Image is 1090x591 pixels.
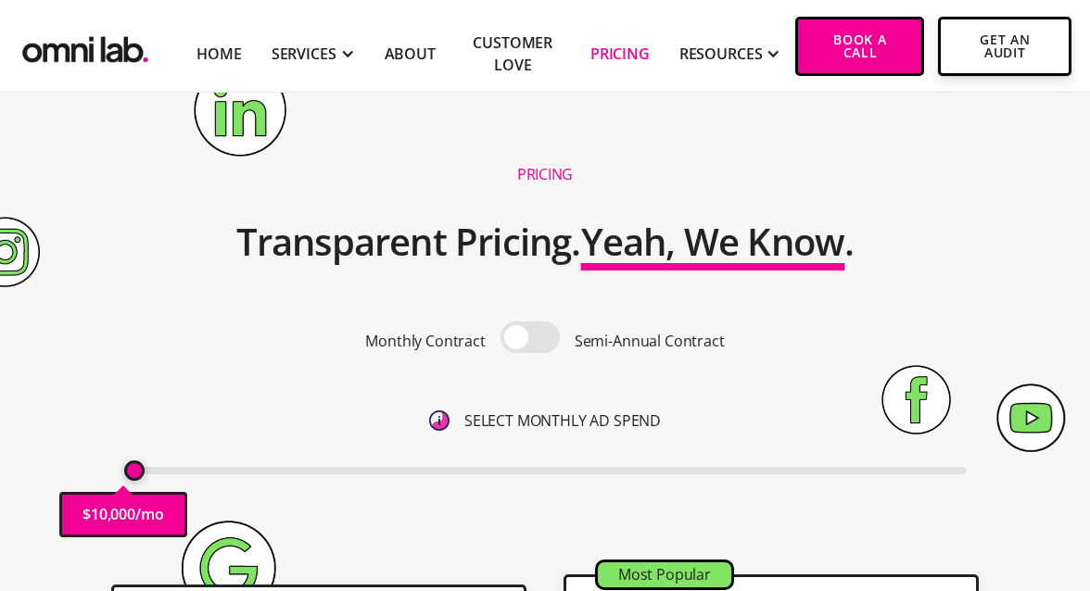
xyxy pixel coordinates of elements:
[465,31,561,76] a: Customer Love
[598,562,731,587] div: Most Popular
[135,502,164,527] p: /mo
[19,24,152,68] a: home
[517,165,573,184] h1: Pricing
[756,376,1090,591] iframe: Chat Widget
[91,502,135,527] p: 10,000
[679,43,763,65] div: RESOURCES
[236,208,855,275] h2: Transparent Pricing. .
[581,216,845,267] span: Yeah, We Know
[272,43,336,65] div: SERVICES
[464,409,661,434] p: SELECT MONTHLY AD SPEND
[365,329,485,354] p: Monthly Contract
[590,43,650,65] a: Pricing
[938,17,1071,76] a: Get An Audit
[385,43,436,65] a: About
[82,502,91,527] p: $
[795,17,924,76] a: Book a Call
[19,24,152,68] img: Omni Lab: B2B SaaS Demand Generation Agency
[196,43,241,65] a: Home
[575,329,725,354] p: Semi-Annual Contract
[429,410,450,431] img: 6410812402e99d19b372aa32_omni-nav-info.svg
